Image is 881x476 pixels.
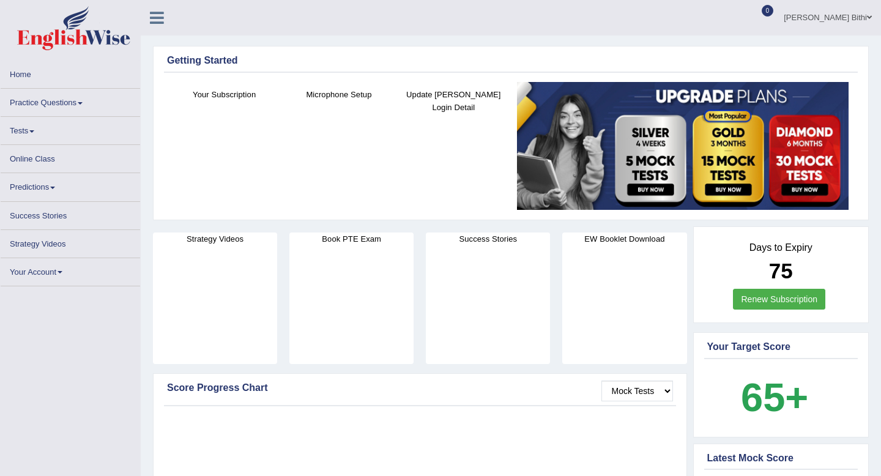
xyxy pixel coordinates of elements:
[167,381,673,395] div: Score Progress Chart
[1,117,140,141] a: Tests
[562,232,686,245] h4: EW Booklet Download
[733,289,825,310] a: Renew Subscription
[1,230,140,254] a: Strategy Videos
[769,259,793,283] b: 75
[707,340,855,354] div: Your Target Score
[289,232,414,245] h4: Book PTE Exam
[1,258,140,282] a: Your Account
[173,88,275,101] h4: Your Subscription
[1,202,140,226] a: Success Stories
[288,88,390,101] h4: Microphone Setup
[1,173,140,197] a: Predictions
[1,61,140,84] a: Home
[403,88,505,114] h4: Update [PERSON_NAME] Login Detail
[167,53,855,68] div: Getting Started
[153,232,277,245] h4: Strategy Videos
[707,242,855,253] h4: Days to Expiry
[707,451,855,466] div: Latest Mock Score
[762,5,774,17] span: 0
[1,145,140,169] a: Online Class
[741,375,808,420] b: 65+
[1,89,140,113] a: Practice Questions
[517,82,849,210] img: small5.jpg
[426,232,550,245] h4: Success Stories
